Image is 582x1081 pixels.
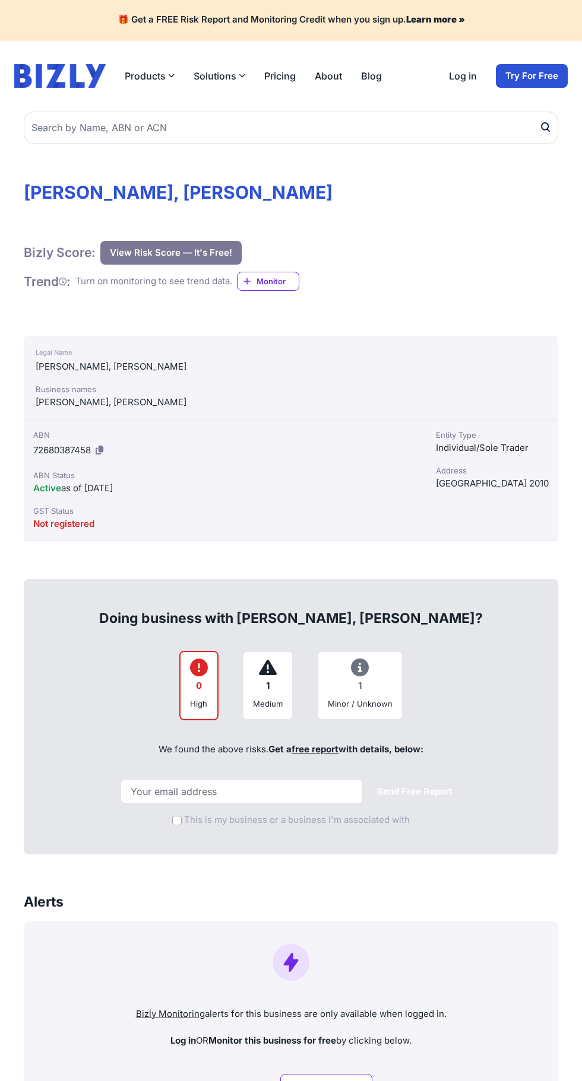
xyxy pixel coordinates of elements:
[24,892,64,911] h3: Alerts
[100,241,242,265] button: View Risk Score — It's Free!
[268,743,423,755] span: Get a with details, below:
[328,698,393,710] div: Minor / Unknown
[361,69,382,83] a: Blog
[190,675,208,698] div: 0
[368,780,462,803] button: Send Free Report
[436,429,549,441] div: Entity Type
[237,272,299,291] a: Monitor
[184,813,410,827] label: This is my business or a business I'm associated with
[257,275,299,287] span: Monitor
[33,518,94,529] span: Not registered
[33,482,61,494] span: Active
[436,465,549,476] div: Address
[33,444,91,456] span: 72680387458
[449,69,477,83] a: Log in
[253,675,283,698] div: 1
[36,395,546,409] div: [PERSON_NAME], [PERSON_NAME]
[33,429,417,441] div: ABN
[24,182,558,203] h1: [PERSON_NAME], [PERSON_NAME]
[264,69,296,83] a: Pricing
[315,69,342,83] a: About
[24,244,96,260] h1: Bizly Score:
[190,698,208,710] div: High
[36,383,546,395] div: Business names
[36,360,546,374] div: [PERSON_NAME], [PERSON_NAME]
[33,481,417,495] div: as of [DATE]
[292,743,339,755] a: free report
[37,730,545,770] div: We found the above risks.
[436,441,549,455] div: Individual/Sole Trader
[125,69,175,83] button: Products
[121,779,363,804] input: Your email address
[33,469,417,481] div: ABN Status
[253,698,283,710] div: Medium
[75,275,232,288] div: Turn on monitoring to see trend data.
[33,1034,549,1048] p: OR by clicking below.
[496,64,568,88] a: Try For Free
[37,590,545,628] div: Doing business with [PERSON_NAME], [PERSON_NAME]?
[36,345,546,360] div: Legal Name
[33,1007,549,1021] p: alerts for this business are only available when logged in.
[406,14,465,25] a: Learn more »
[14,14,568,26] h4: 🎁 Get a FREE Risk Report and Monitoring Credit when you sign up.
[208,1035,336,1046] strong: Monitor this business for free
[328,675,393,698] div: 1
[24,112,558,144] input: Search by Name, ABN or ACN
[33,505,417,517] div: GST Status
[436,476,549,491] div: [GEOGRAPHIC_DATA] 2010
[136,1008,205,1019] a: Bizly Monitoring
[24,274,71,290] h1: Trend :
[170,1035,196,1046] strong: Log in
[194,69,245,83] button: Solutions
